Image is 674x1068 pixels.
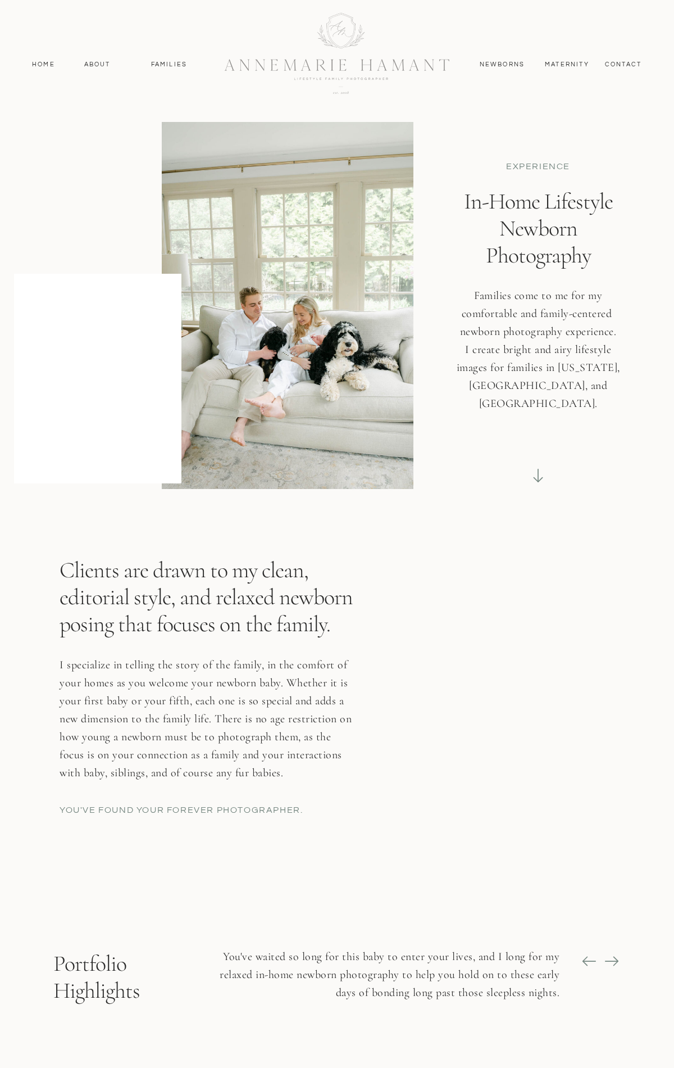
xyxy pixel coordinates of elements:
h3: Families come to me for my comfortable and family-centered newborn photography experience. I crea... [456,287,621,424]
a: Home [27,60,60,70]
p: Portfolio Highlights [53,950,181,990]
a: Families [144,60,194,70]
a: contact [599,60,648,70]
a: About [81,60,113,70]
a: Newborns [475,60,529,70]
p: Clients are drawn to my clean, editorial style, and relaxed newborn posing that focuses on the fa... [60,556,358,627]
p: YOU'Ve found your forever photographer. [60,804,355,838]
h1: In-Home Lifestyle Newborn Photography [445,188,631,278]
p: You've waited so long for this baby to enter your lives, and I long for my relaxed in-home newbor... [206,948,559,1017]
p: EXPERIENCE [469,160,607,172]
a: MAternity [545,60,588,70]
p: I specialize in telling the story of the family, in the comfort of your homes as you welcome your... [60,656,356,788]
